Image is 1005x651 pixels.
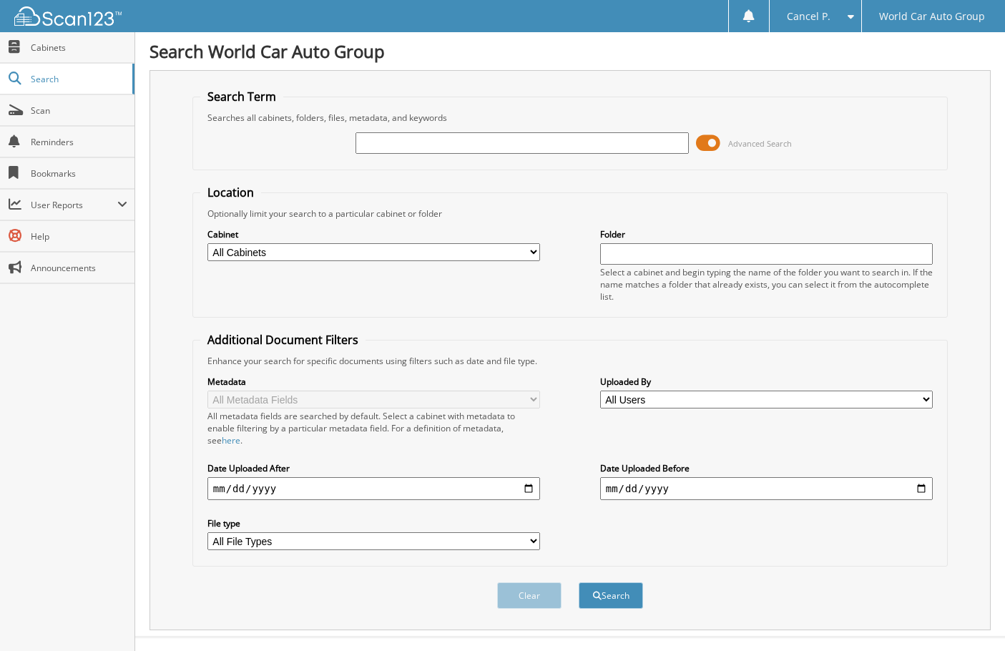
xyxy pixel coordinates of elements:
[207,462,540,474] label: Date Uploaded After
[14,6,122,26] img: scan123-logo-white.svg
[600,376,933,388] label: Uploaded By
[31,41,127,54] span: Cabinets
[200,185,261,200] legend: Location
[200,332,366,348] legend: Additional Document Filters
[200,355,940,367] div: Enhance your search for specific documents using filters such as date and file type.
[149,39,991,63] h1: Search World Car Auto Group
[31,230,127,243] span: Help
[207,410,540,446] div: All metadata fields are searched by default. Select a cabinet with metadata to enable filtering b...
[600,228,933,240] label: Folder
[31,104,127,117] span: Scan
[879,12,985,21] span: World Car Auto Group
[600,462,933,474] label: Date Uploaded Before
[31,199,117,211] span: User Reports
[600,266,933,303] div: Select a cabinet and begin typing the name of the folder you want to search in. If the name match...
[222,434,240,446] a: here
[207,517,540,529] label: File type
[787,12,830,21] span: Cancel P.
[728,138,792,149] span: Advanced Search
[579,582,643,609] button: Search
[497,582,562,609] button: Clear
[207,228,540,240] label: Cabinet
[31,73,125,85] span: Search
[200,207,940,220] div: Optionally limit your search to a particular cabinet or folder
[31,262,127,274] span: Announcements
[200,89,283,104] legend: Search Term
[31,136,127,148] span: Reminders
[31,167,127,180] span: Bookmarks
[200,112,940,124] div: Searches all cabinets, folders, files, metadata, and keywords
[207,477,540,500] input: start
[600,477,933,500] input: end
[207,376,540,388] label: Metadata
